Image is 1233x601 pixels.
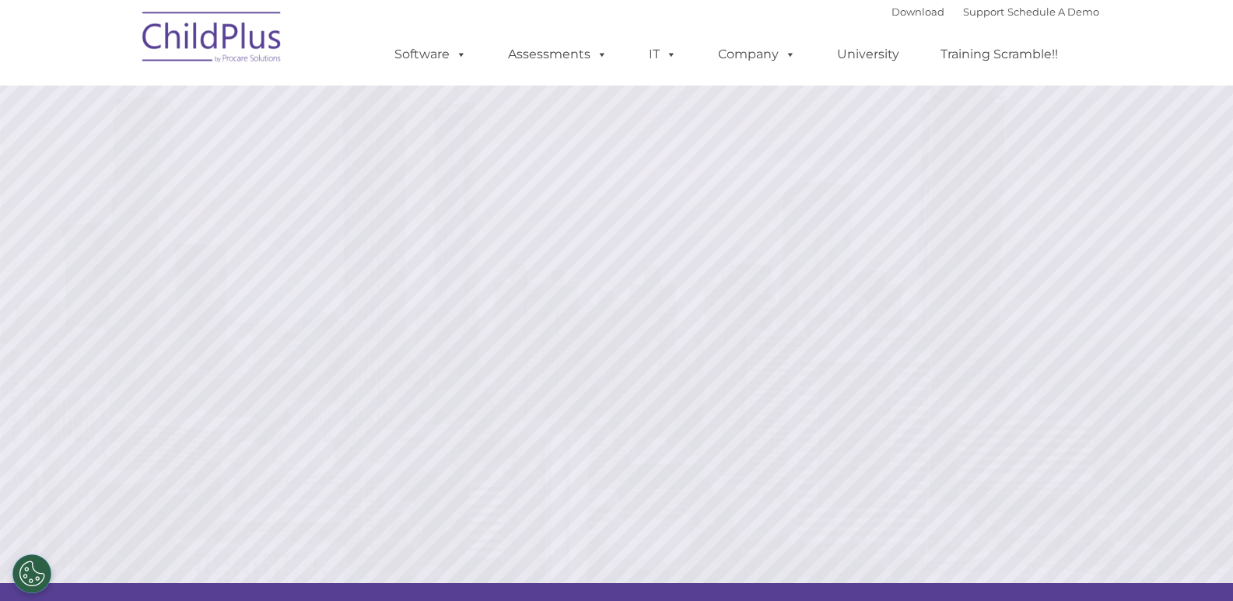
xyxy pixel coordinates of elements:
img: ChildPlus by Procare Solutions [135,1,290,79]
a: Company [702,39,811,70]
a: IT [633,39,692,70]
a: Schedule A Demo [1007,5,1099,18]
button: Cookies Settings [12,554,51,593]
a: Learn More [838,344,1042,398]
a: Download [891,5,944,18]
a: Assessments [492,39,623,70]
a: Support [963,5,1004,18]
font: | [891,5,1099,18]
a: Training Scramble!! [925,39,1074,70]
a: Software [379,39,482,70]
a: University [821,39,915,70]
